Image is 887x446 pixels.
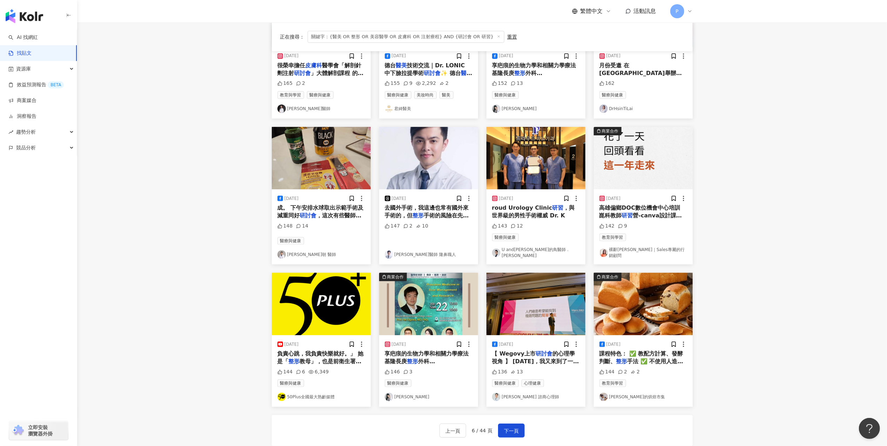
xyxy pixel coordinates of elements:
span: 醫療與健康 [385,379,411,387]
div: 142 [599,223,615,230]
span: ✨ 德台 [441,70,461,76]
span: 享疤痕的生物力學和相關力學療法 基隆長庚 [385,350,469,365]
span: 很榮幸擔任 [277,62,305,69]
img: KOL Avatar [599,393,608,401]
iframe: Help Scout Beacon - Open [859,418,880,439]
span: 教育與學習 [599,234,626,241]
span: 營-canva設計課程 【大學授課 [599,212,682,227]
mark: 整形 [515,70,526,76]
span: 外科[PERSON_NAME]分享豐富的蟹足腫手術治 [492,70,578,92]
div: 13 [511,369,523,376]
span: 醫療與健康 [599,91,626,99]
a: 找貼文 [8,50,32,57]
mark: 整形 [407,358,418,365]
span: 月份受邀 在[GEOGRAPHIC_DATA]舉辦的珍珠波隆乳手術 [599,62,682,85]
span: 醫療與健康 [385,91,411,99]
div: 2 [439,80,449,87]
img: KOL Avatar [492,104,500,113]
a: KOL Avatar[PERSON_NAME]醫師 隆鼻職人 [385,250,472,259]
img: post-image [486,127,585,189]
span: 醫美 [439,91,453,99]
img: post-image [272,127,371,189]
div: 2,292 [416,80,436,87]
span: 上一頁 [445,427,460,435]
mark: 皮膚科 [305,62,322,69]
div: 143 [492,223,508,230]
img: KOL Avatar [385,104,393,113]
img: KOL Avatar [277,393,286,401]
div: [DATE] [392,342,406,347]
a: KOL Avatar君綺醫美 [385,104,472,113]
div: 13 [511,80,523,87]
div: 155 [385,80,400,87]
span: 資源庫 [16,61,31,77]
div: 9 [618,223,627,230]
div: 9 [403,80,412,87]
a: KOL Avatar裸辭[PERSON_NAME]｜Sales專屬的行銷顧問 [599,247,687,259]
span: 德台 [385,62,396,69]
div: 10 [416,223,428,230]
div: 162 [599,80,615,87]
div: 12 [511,223,523,230]
span: 」大體解剖課程 的助教，協助醫師學員們深入了解 面部解剖構造，並學習如何將微整注射技術應用得更加精準、安全。 在 [277,70,364,100]
div: [DATE] [499,53,513,59]
img: post-image [486,273,585,335]
mark: 研討會 [300,212,317,219]
span: 下一頁 [504,427,519,435]
a: 效益預測報告BETA [8,81,64,88]
a: KOL Avatar[PERSON_NAME] [385,393,472,401]
a: KOL Avatar[PERSON_NAME] 諮商心理師 [492,393,580,401]
a: 商案媒合 [8,97,36,104]
a: KOL Avatar[PERSON_NAME] [492,104,580,113]
img: KOL Avatar [599,104,608,113]
button: 商業合作 [594,273,693,335]
div: 2 [618,369,627,376]
img: KOL Avatar [277,104,286,113]
div: 3 [403,369,412,376]
span: 手術的風險在先進國家都不會差太多，不 [385,212,469,227]
span: 醫療與健康 [307,91,334,99]
a: chrome extension立即安裝 瀏覽器外掛 [9,421,68,440]
span: 關鍵字：{醫美 OR 整形 OR 美容醫學 OR 皮膚科 OR 注射療程} AND {研討會 OR 研習} [308,31,505,43]
img: post-image [379,273,478,335]
span: 醫療與健康 [277,237,304,245]
a: KOL AvatarU and[PERSON_NAME]的鳥醫師．[PERSON_NAME] [492,247,580,259]
span: 成。 下午安排水球取出示範手術及減重同好 [277,204,364,219]
span: 高雄偏鄉DOC數位機會中心培訓 崑科教師 [599,204,680,219]
span: 美妝時尚 [414,91,437,99]
span: 立即安裝 瀏覽器外掛 [28,424,53,437]
a: KOL AvatarDrHsinTiLai [599,104,687,113]
div: 148 [277,223,293,230]
div: 152 [492,80,508,87]
mark: 整形 [289,358,300,365]
span: roud Urology Clinic [492,204,552,211]
img: KOL Avatar [385,393,393,401]
mark: 整形 [616,358,627,365]
button: 商業合作 [379,273,478,335]
span: 活動訊息 [634,8,656,14]
a: KOL Avatar[PERSON_NAME]的烘焙市集 [599,393,687,401]
span: 技術交流｜Dr. LONIC 中下臉拉提學術 [385,62,465,76]
div: 144 [599,369,615,376]
div: 165 [277,80,293,87]
span: 教育與學習 [599,379,626,387]
img: KOL Avatar [599,249,608,257]
img: post-image [379,127,478,189]
span: 醫學會「解剖針劑注射 [277,62,362,76]
div: [DATE] [606,53,621,59]
a: 洞察報告 [8,113,36,120]
div: [DATE] [606,196,621,202]
span: 課程特色： ✅ 教配方計算、發酵判斷、 [599,350,683,365]
img: KOL Avatar [492,249,500,257]
mark: 醫美 [396,62,407,69]
button: 下一頁 [498,424,525,438]
span: 外科[PERSON_NAME]分享豐富的蟹足腫手術治 [385,358,471,380]
span: 醫療與健康 [492,379,519,387]
div: 6 [296,369,305,376]
button: 商業合作 [594,127,693,189]
img: post-image [594,127,693,189]
div: 重置 [507,34,517,40]
span: rise [8,130,13,135]
a: KOL Avatar[PERSON_NAME]醫師 [277,104,365,113]
span: 負責心跳，我負責快樂就好。」 她是「 [277,350,364,365]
